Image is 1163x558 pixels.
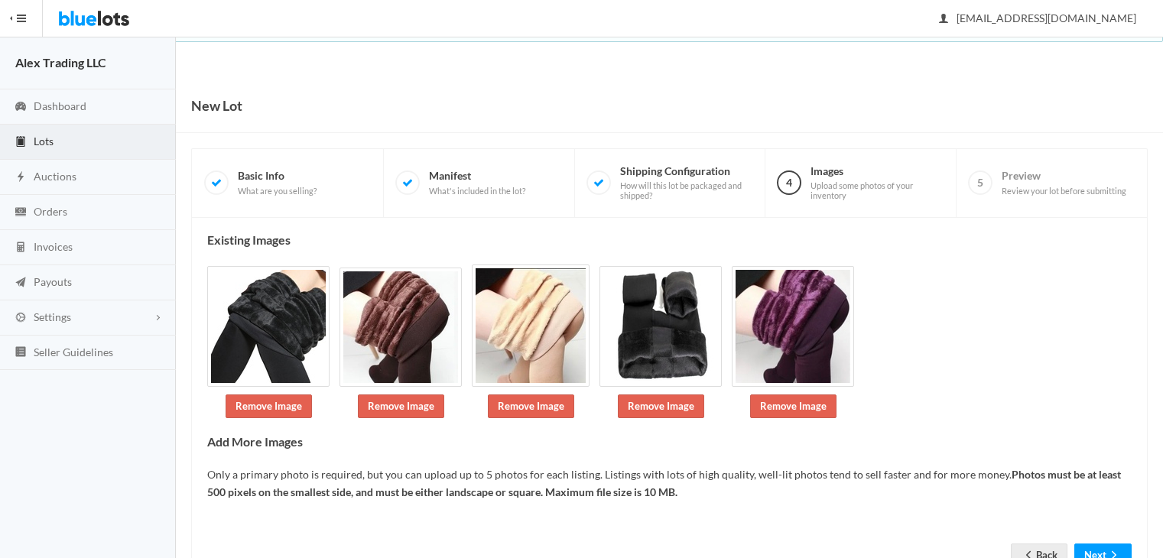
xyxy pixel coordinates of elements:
ion-icon: cash [13,206,28,220]
ion-icon: list box [13,346,28,360]
span: Images [811,164,944,201]
span: [EMAIL_ADDRESS][DOMAIN_NAME] [940,11,1136,24]
h4: Existing Images [207,233,1132,247]
span: Shipping Configuration [620,164,753,201]
h4: Add More Images [207,435,1132,449]
img: bb775389-5ef9-447c-9981-bbeeaad754df-1744722043.jpg [472,264,590,387]
span: Seller Guidelines [34,346,113,358]
span: What are you selling? [238,186,317,196]
h1: New Lot [191,94,242,117]
img: 4db2bfee-d8a8-4847-b8c7-a53e22626a66-1744722043.jpg [339,268,462,387]
span: 4 [777,170,801,195]
ion-icon: flash [13,170,28,185]
span: Invoices [34,240,73,253]
a: Remove Image [226,394,312,418]
a: Remove Image [358,394,444,418]
ion-icon: speedometer [13,100,28,115]
span: How will this lot be packaged and shipped? [620,180,753,201]
span: What's included in the lot? [429,186,525,196]
span: 5 [968,170,992,195]
img: b738a02d-4254-467d-8267-8117ab22f601-1744722041.jpg [207,266,330,387]
img: db175f28-66c1-4b97-8604-122cd71fdcd8-1744722044.jpg [599,266,722,387]
a: Remove Image [488,394,574,418]
a: Remove Image [618,394,704,418]
p: Only a primary photo is required, but you can upload up to 5 photos for each listing. Listings wi... [207,466,1132,501]
ion-icon: paper plane [13,276,28,290]
span: Auctions [34,170,76,183]
span: Dashboard [34,99,86,112]
span: Lots [34,135,54,148]
ion-icon: clipboard [13,135,28,150]
ion-icon: person [936,12,951,27]
span: Orders [34,205,67,218]
span: Manifest [429,169,525,196]
span: Review your lot before submitting [1002,186,1126,196]
ion-icon: calculator [13,241,28,255]
span: Upload some photos of your inventory [811,180,944,201]
span: Basic Info [238,169,317,196]
span: Preview [1002,169,1126,196]
img: a807800b-4916-4178-a54c-2179e12bda5a-1744722044.jpg [732,266,854,387]
strong: Alex Trading LLC [15,55,106,70]
span: Payouts [34,275,72,288]
b: Photos must be at least 500 pixels on the smallest side, and must be either landscape or square. ... [207,468,1121,498]
a: Remove Image [750,394,837,418]
span: Settings [34,310,71,323]
ion-icon: cog [13,311,28,326]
